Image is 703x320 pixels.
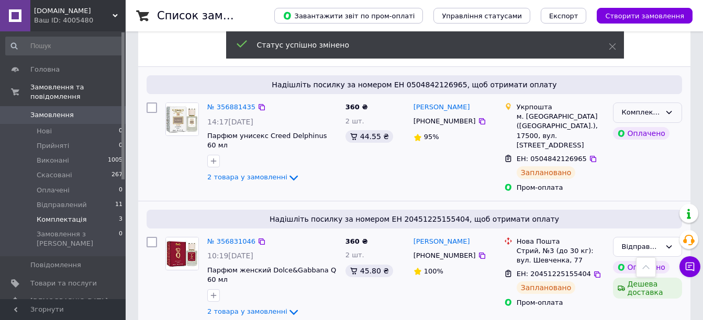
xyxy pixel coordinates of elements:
[157,9,263,22] h1: Список замовлень
[37,215,86,224] span: Комплектація
[37,186,70,195] span: Оплачені
[549,12,578,20] span: Експорт
[517,112,605,150] div: м. [GEOGRAPHIC_DATA] ([GEOGRAPHIC_DATA].), 17500, вул. [STREET_ADDRESS]
[30,260,81,270] span: Повідомлення
[119,186,122,195] span: 0
[37,127,52,136] span: Нові
[613,127,669,140] div: Оплачено
[541,8,587,24] button: Експорт
[207,307,287,315] span: 2 товара у замовленні
[414,117,476,125] span: [PHONE_NUMBER]
[151,214,678,224] span: Надішліть посилку за номером ЕН 20451225155404, щоб отримати оплату
[414,237,470,247] a: [PERSON_NAME]
[345,130,393,143] div: 44.55 ₴
[165,237,199,270] a: Фото товару
[207,173,300,181] a: 2 товара у замовленні
[424,133,439,141] span: 95%
[517,298,605,307] div: Пром-оплата
[517,102,605,112] div: Укрпошта
[257,40,583,50] div: Статус успішно змінено
[37,230,119,248] span: Замовлення з [PERSON_NAME]
[345,117,364,125] span: 2 шт.
[622,242,661,253] div: Відправлений
[622,107,661,118] div: Комплектація
[424,267,443,275] span: 100%
[34,16,126,25] div: Ваш ID: 4005480
[166,103,198,135] img: Фото товару
[345,251,364,259] span: 2 шт.
[613,261,669,273] div: Оплачено
[166,237,198,270] img: Фото товару
[119,127,122,136] span: 0
[345,103,368,111] span: 360 ₴
[207,307,300,315] a: 2 товара у замовленні
[283,11,415,20] span: Завантажити звіт по пром-оплаті
[30,83,126,101] span: Замовлення та повідомлення
[274,8,423,24] button: Завантажити звіт по пром-оплаті
[613,278,682,299] div: Дешева доставка
[517,237,605,246] div: Нова Пошта
[414,252,476,259] span: [PHONE_NUMBER]
[119,230,122,248] span: 0
[345,237,368,245] span: 360 ₴
[517,155,587,163] span: ЕН: 0504842126965
[108,156,122,165] span: 1005
[207,103,255,111] a: № 356881435
[597,8,693,24] button: Створити замовлення
[442,12,522,20] span: Управління статусами
[30,110,74,120] span: Замовлення
[30,279,97,288] span: Товари та послуги
[207,118,253,126] span: 14:17[DATE]
[207,237,255,245] a: № 356831046
[605,12,684,20] span: Створити замовлення
[37,200,87,210] span: Відправлений
[207,266,336,284] a: Парфюм женский Dolce&Gabbana Q 60 мл
[207,252,253,260] span: 10:19[DATE]
[586,12,693,19] a: Створити замовлення
[37,156,69,165] span: Виконані
[37,141,69,151] span: Прийняті
[30,296,108,306] span: [DEMOGRAPHIC_DATA]
[517,183,605,192] div: Пром-оплата
[165,102,199,136] a: Фото товару
[5,37,124,55] input: Пошук
[517,270,591,278] span: ЕН: 20451225155404
[414,102,470,112] a: [PERSON_NAME]
[151,79,678,90] span: Надішліть посилку за номером ЕН 0504842126965, щоб отримати оплату
[517,246,605,265] div: Стрий, №3 (до 30 кг): вул. Шевченка, 77
[207,132,327,150] a: Парфюм унисекс Creed Delphinus 60 мл
[517,281,576,294] div: Заплановано
[115,200,122,210] span: 11
[517,166,576,179] div: Заплановано
[433,8,530,24] button: Управління статусами
[119,141,122,151] span: 0
[34,6,113,16] span: Aromatic.com.ua
[207,174,287,181] span: 2 товара у замовленні
[111,170,122,180] span: 267
[119,215,122,224] span: 3
[679,256,700,277] button: Чат з покупцем
[345,265,393,277] div: 45.80 ₴
[37,170,72,180] span: Скасовані
[30,65,60,74] span: Головна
